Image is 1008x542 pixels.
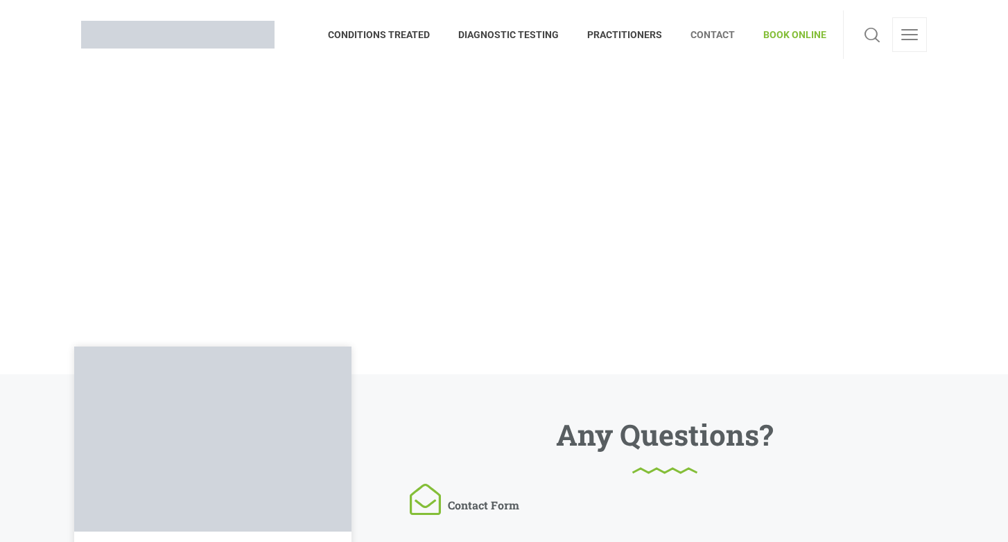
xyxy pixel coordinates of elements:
[573,10,677,59] a: PRACTITIONERS
[749,24,826,46] span: BOOK ONLINE
[677,24,749,46] span: CONTACT
[749,10,826,59] a: BOOK ONLINE
[328,24,444,46] span: CONDITIONS TREATED
[74,347,351,532] img: Brisbane Naturopath Located in Perfect Wellness Building
[444,24,573,46] span: DIAGNOSTIC TESTING
[556,423,773,474] h1: Any Questions?
[81,10,275,59] a: Brisbane Naturopath
[444,10,573,59] a: DIAGNOSTIC TESTING
[81,21,275,49] img: Brisbane Naturopath
[410,484,520,528] h6: Contact Form
[573,24,677,46] span: PRACTITIONERS
[677,10,749,59] a: CONTACT
[860,17,884,52] a: Search
[328,10,444,59] a: CONDITIONS TREATED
